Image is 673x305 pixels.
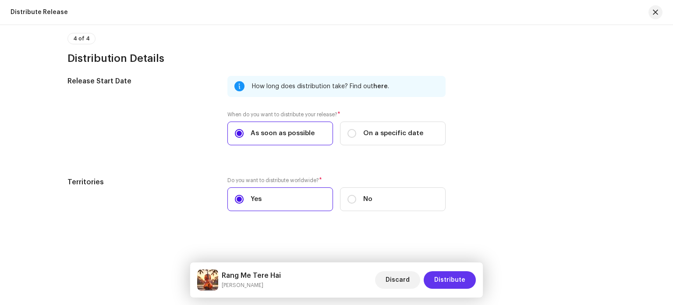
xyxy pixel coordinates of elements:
button: Distribute [424,271,476,289]
label: Do you want to distribute worldwide? [227,177,446,184]
span: 4 of 4 [73,36,90,41]
span: Yes [251,194,262,204]
h5: Rang Me Tere Hai [222,270,281,281]
button: Discard [375,271,420,289]
span: Discard [386,271,410,289]
img: d7fb94e1-9f1d-4b69-b473-44446aac1ac2 [197,269,218,291]
label: When do you want to distribute your release? [227,111,446,118]
span: No [363,194,372,204]
span: Distribute [434,271,465,289]
h5: Territories [67,177,213,187]
h3: Distribution Details [67,51,606,65]
div: How long does distribution take? Find out . [252,81,439,92]
span: On a specific date [363,129,423,138]
span: As soon as possible [251,129,315,138]
div: Distribute Release [11,9,68,16]
h5: Release Start Date [67,76,213,86]
small: Rang Me Tere Hai [222,281,281,290]
span: here [373,83,388,90]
